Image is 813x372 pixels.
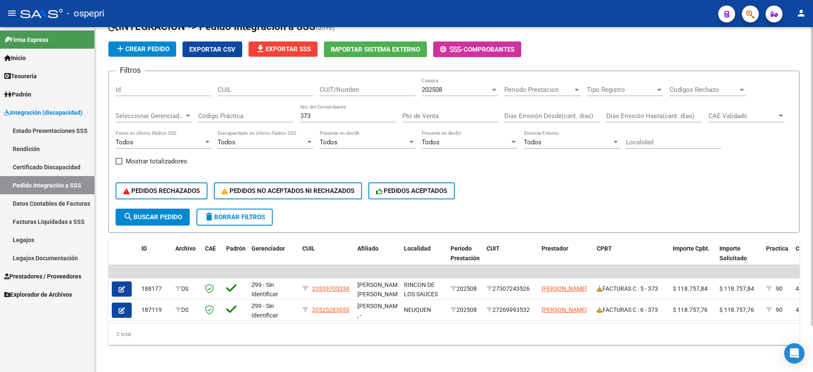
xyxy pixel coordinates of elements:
[504,86,573,94] span: Periodo Prestacion
[4,35,48,44] span: Firma Express
[218,138,235,146] span: Todos
[204,213,265,221] span: Borrar Filtros
[708,112,777,120] span: CAE Validado
[451,305,480,315] div: 202508
[669,240,716,277] datatable-header-cell: Importe Cpbt.
[422,138,440,146] span: Todos
[252,245,285,252] span: Gerenciador
[4,72,37,81] span: Tesorería
[252,303,278,319] span: Z99 - Sin Identificar
[597,284,666,294] div: FACTURAS C : 5 - 373
[116,64,145,76] h3: Filtros
[487,305,535,315] div: 27269993532
[7,8,17,18] mat-icon: menu
[172,240,202,277] datatable-header-cell: Archivo
[542,245,568,252] span: Prestador
[141,305,169,315] div: 187119
[196,209,273,226] button: Borrar Filtros
[248,240,299,277] datatable-header-cell: Gerenciador
[189,46,235,53] span: Exportar CSV
[433,41,521,57] button: -Comprobantes
[542,306,587,313] span: [PERSON_NAME]
[673,306,708,313] span: $ 118.757,76
[312,285,349,292] span: 23539705334
[4,290,72,299] span: Explorador de Archivos
[141,284,169,294] div: 188177
[299,240,354,277] datatable-header-cell: CUIL
[716,240,763,277] datatable-header-cell: Importe Solicitado
[249,41,318,57] button: Exportar SSS
[404,306,431,313] span: NEUQUEN
[205,245,216,252] span: CAE
[255,45,311,53] span: Exportar SSS
[440,46,464,53] span: -
[404,281,438,298] span: RINCON DE LOS SAUCES
[796,8,806,18] mat-icon: person
[763,240,792,277] datatable-header-cell: Practica
[126,156,187,166] span: Mostrar totalizadores
[331,46,420,53] span: Importar Sistema Externo
[115,44,125,54] mat-icon: add
[587,86,655,94] span: Tipo Registro
[108,41,176,57] button: Crear Pedido
[447,240,483,277] datatable-header-cell: Período Prestación
[108,324,799,345] div: 2 total
[226,245,246,252] span: Padrón
[719,285,754,292] span: $ 118.757,84
[115,45,169,53] span: Crear Pedido
[324,41,427,57] button: Importar Sistema Externo
[204,212,214,222] mat-icon: delete
[524,138,542,146] span: Todos
[175,284,198,294] div: DS
[116,138,133,146] span: Todos
[302,245,315,252] span: CUIL
[354,240,401,277] datatable-header-cell: Afiliado
[141,245,147,252] span: ID
[776,306,783,313] span: 90
[357,303,403,319] span: [PERSON_NAME] , -
[796,285,799,292] span: 4
[357,245,379,252] span: Afiliado
[368,182,455,199] button: PEDIDOS ACEPTADOS
[116,182,207,199] button: PEDIDOS RECHAZADOS
[766,245,788,252] span: Practica
[123,212,133,222] mat-icon: search
[123,187,200,195] span: PEDIDOS RECHAZADOS
[404,245,431,252] span: Localidad
[796,306,799,313] span: 4
[673,285,708,292] span: $ 118.757,84
[357,281,403,308] span: [PERSON_NAME] [PERSON_NAME] , -
[376,187,448,195] span: PEDIDOS ACEPTADOS
[669,86,738,94] span: Codigos Rechazo
[116,209,190,226] button: Buscar Pedido
[487,284,535,294] div: 27307243526
[221,187,354,195] span: PEDIDOS NO ACEPTADOS NI RECHAZADOS
[719,306,754,313] span: $ 118.757,76
[138,240,172,277] datatable-header-cell: ID
[4,272,81,281] span: Prestadores / Proveedores
[451,284,480,294] div: 202508
[538,240,593,277] datatable-header-cell: Prestador
[597,305,666,315] div: FACTURAS C : 6 - 373
[464,46,514,53] span: Comprobantes
[487,245,500,252] span: CUIT
[784,343,805,364] div: Open Intercom Messenger
[116,112,184,120] span: Seleccionar Gerenciador
[719,245,747,262] span: Importe Solicitado
[4,53,26,63] span: Inicio
[4,108,83,117] span: Integración (discapacidad)
[175,245,196,252] span: Archivo
[252,281,278,298] span: Z99 - Sin Identificar
[175,305,198,315] div: DS
[593,240,669,277] datatable-header-cell: CPBT
[202,240,223,277] datatable-header-cell: CAE
[422,86,442,94] span: 202508
[183,41,242,57] button: Exportar CSV
[223,240,248,277] datatable-header-cell: Padrón
[673,245,710,252] span: Importe Cpbt.
[4,90,31,99] span: Padrón
[542,285,587,292] span: [PERSON_NAME]
[483,240,538,277] datatable-header-cell: CUIT
[67,4,104,23] span: - ospepri
[320,138,337,146] span: Todos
